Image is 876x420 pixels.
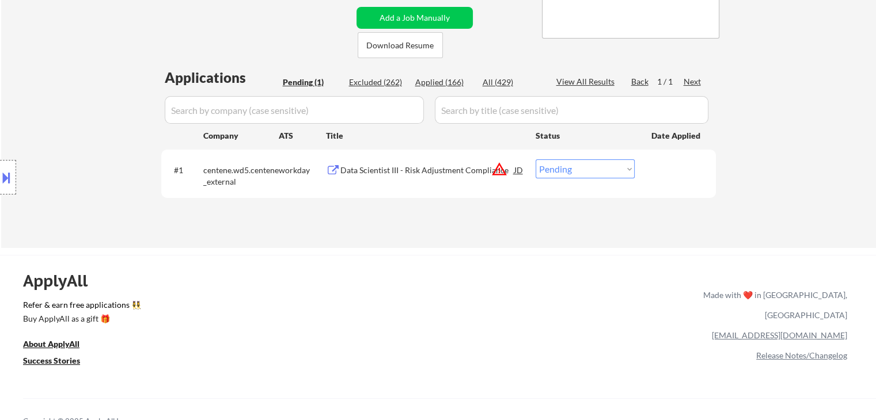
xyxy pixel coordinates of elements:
div: Applied (166) [415,77,473,88]
div: Made with ❤️ in [GEOGRAPHIC_DATA], [GEOGRAPHIC_DATA] [699,285,847,325]
a: Refer & earn free applications 👯‍♀️ [23,301,462,313]
u: Success Stories [23,356,80,365]
div: Status [536,125,635,146]
input: Search by company (case sensitive) [165,96,424,124]
div: Company [203,130,279,142]
button: Download Resume [358,32,443,58]
button: Add a Job Manually [357,7,473,29]
div: Next [684,76,702,87]
button: warning_amber [491,161,507,177]
div: JD [513,159,525,180]
a: Release Notes/Changelog [756,350,847,360]
a: Success Stories [23,355,96,369]
div: View All Results [556,76,618,87]
a: [EMAIL_ADDRESS][DOMAIN_NAME] [712,330,847,340]
div: ApplyAll [23,271,101,291]
input: Search by title (case sensitive) [435,96,708,124]
a: About ApplyAll [23,338,96,353]
u: About ApplyAll [23,339,79,349]
div: workday [279,165,326,176]
div: Buy ApplyAll as a gift 🎁 [23,315,138,323]
div: 1 / 1 [657,76,684,87]
div: Data Scientist III - Risk Adjustment Compliance [340,165,514,176]
div: Date Applied [651,130,702,142]
div: Pending (1) [283,77,340,88]
div: centene.wd5.centene_external [203,165,279,187]
div: All (429) [483,77,540,88]
div: ATS [279,130,326,142]
div: Title [326,130,525,142]
div: Applications [165,71,279,85]
a: Buy ApplyAll as a gift 🎁 [23,313,138,327]
div: Excluded (262) [349,77,407,88]
div: Back [631,76,650,87]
